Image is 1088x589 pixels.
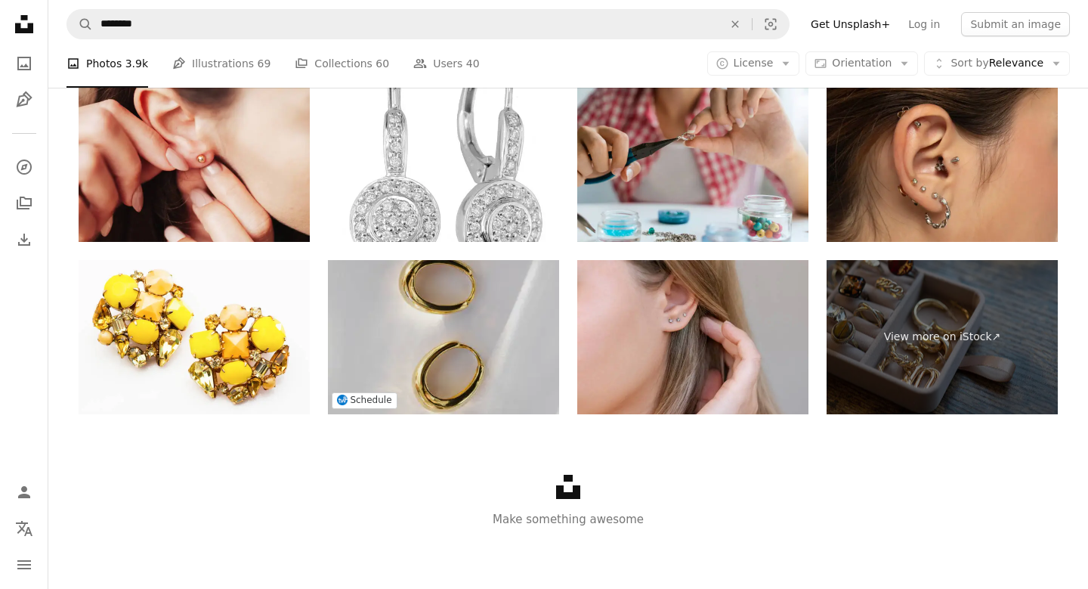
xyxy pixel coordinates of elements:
[350,395,391,405] span: Schedule
[9,9,39,42] a: Home — Unsplash
[466,55,480,72] span: 40
[328,260,559,414] img: Gold earrings closeup on a white background with shadow. Concept of stylish women's accessories
[924,51,1070,76] button: Sort byRelevance
[328,88,559,242] img: Diamond Earings
[802,12,899,36] a: Get Unsplash+
[827,88,1058,242] img: Closeup of female ear with six piercings.
[577,88,808,242] img: Beautiful girl making handmade gemstone jewelry, home workshop. Art, hobby, handcraft concept.
[950,56,1043,71] span: Relevance
[734,57,774,69] span: License
[9,477,39,507] a: Log in / Sign up
[9,513,39,544] button: Language
[413,39,480,88] a: Users 40
[805,51,918,76] button: Orientation
[753,10,789,39] button: Visual search
[9,188,39,219] a: Collections
[9,152,39,182] a: Explore
[899,12,949,36] a: Log in
[376,55,389,72] span: 60
[827,260,1058,414] a: View more on iStock↗
[66,9,790,39] form: Find visuals sitewide
[950,57,988,69] span: Sort by
[9,85,39,115] a: Illustrations
[48,510,1088,529] p: Make something awesome
[961,12,1070,36] button: Submit an image
[67,10,93,39] button: Search Unsplash
[9,550,39,580] button: Menu
[295,39,389,88] a: Collections 60
[707,51,800,76] button: License
[79,260,310,414] img: Vintage Earrings
[719,10,752,39] button: Clear
[577,260,808,414] img: Ear piercing. young blonde woman wearing three stud earrings on the earlobe. Jewelry with gemstones
[79,88,310,242] img: Golden earrings background. Closeup woman ear. Putting on earrings. Gold ball stud.
[172,39,270,88] a: Illustrations 69
[258,55,271,72] span: 69
[332,392,397,408] button: Schedule
[9,48,39,79] a: Photos
[9,225,39,255] a: Download History
[832,57,892,69] span: Orientation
